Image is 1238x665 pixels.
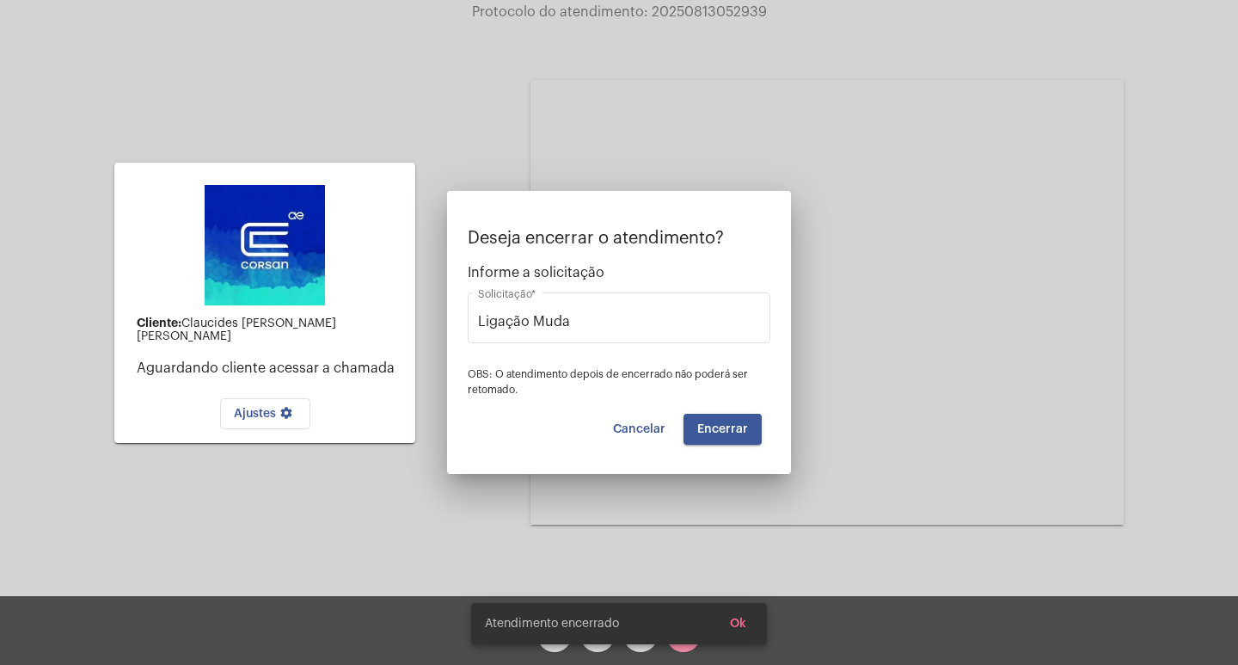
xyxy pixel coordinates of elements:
input: Buscar solicitação [478,314,760,329]
button: Cancelar [599,414,679,445]
img: d4669ae0-8c07-2337-4f67-34b0df7f5ae4.jpeg [205,185,325,305]
span: Protocolo do atendimento: 20250813052939 [472,5,767,19]
span: Ajustes [234,408,297,420]
p: Deseja encerrar o atendimento? [468,229,770,248]
span: Atendimento encerrado [485,615,619,632]
div: Claucides [PERSON_NAME] [PERSON_NAME] [137,317,401,343]
span: Encerrar [697,423,748,435]
button: Encerrar [683,414,762,445]
span: OBS: O atendimento depois de encerrado não poderá ser retomado. [468,369,748,395]
span: Cancelar [613,423,665,435]
p: Aguardando cliente acessar a chamada [137,360,401,376]
strong: Cliente: [137,317,181,329]
span: Informe a solicitação [468,265,770,280]
mat-icon: settings [276,406,297,427]
span: Ok [730,618,746,630]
